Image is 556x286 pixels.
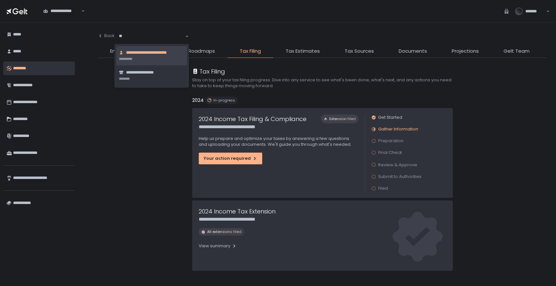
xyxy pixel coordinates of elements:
span: Projections [452,48,479,55]
span: Preparation [378,138,404,144]
span: Submit to Authorities [378,174,421,180]
span: Documents [399,48,427,55]
h2: Stay on top of your tax filing progress. Dive into any service to see what's been done, what's ne... [192,77,453,89]
span: In-progress [213,98,235,103]
h2: 2024 [192,97,204,104]
div: Your action required [204,156,257,161]
button: Your action required [199,153,262,164]
span: Entity [110,48,123,55]
span: Tax Estimates [286,48,320,55]
input: Search for option [43,14,81,20]
span: Final Check [378,150,402,156]
span: Tax Sources [345,48,374,55]
button: Back [98,29,115,42]
span: Gelt Team [504,48,530,55]
span: Review & Approve [378,162,417,168]
input: Search for option [119,33,185,39]
div: Search for option [115,29,189,43]
p: Help us prepare and optimize your taxes by answering a few questions and uploading your documents... [199,136,358,147]
button: View summary [199,241,237,251]
span: Tax Filing [240,48,261,55]
div: Back [98,33,115,39]
span: Extension filed [329,116,356,121]
span: All extensions filed [207,229,241,234]
span: Filed [378,185,388,191]
div: View summary [199,243,237,249]
span: Roadmaps [188,48,215,55]
span: Get Started [378,115,402,120]
div: Tax Filing [192,67,225,76]
div: Search for option [39,5,85,18]
span: Gather Information [378,126,418,132]
h1: 2024 Income Tax Extension [199,207,276,216]
h1: 2024 Income Tax Filing & Compliance [199,115,307,123]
